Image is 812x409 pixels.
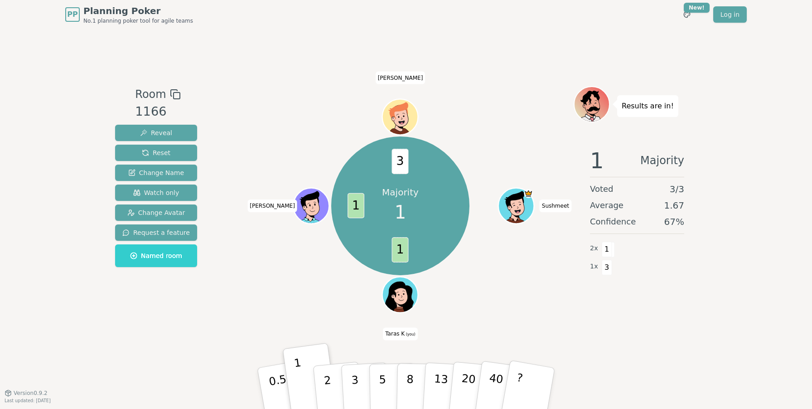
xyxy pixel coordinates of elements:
p: 1 [293,356,307,406]
button: Request a feature [115,224,197,241]
button: Named room [115,244,197,267]
div: New! [684,3,710,13]
span: Voted [590,183,614,195]
a: Log in [713,6,747,23]
span: 1 [602,242,612,257]
span: Majority [640,150,684,171]
span: Watch only [133,188,179,197]
span: Reveal [140,128,172,137]
span: (you) [405,332,416,336]
button: Change Name [115,165,197,181]
span: 67 % [664,215,684,228]
button: Reveal [115,125,197,141]
span: PP [67,9,77,20]
span: Request a feature [122,228,190,237]
button: Watch only [115,185,197,201]
a: PPPlanning PokerNo.1 planning poker tool for agile teams [65,5,193,24]
span: 1 [392,238,409,263]
span: 3 / 3 [670,183,684,195]
button: Change Avatar [115,204,197,221]
span: Change Avatar [127,208,185,217]
span: 1 [590,150,604,171]
span: 1 [348,193,365,218]
span: 1 [395,199,406,226]
div: 1166 [135,102,180,121]
button: Version0.9.2 [5,390,48,397]
span: Version 0.9.2 [14,390,48,397]
p: Majority [382,186,419,199]
span: Planning Poker [83,5,193,17]
span: 1 x [590,262,598,272]
span: Click to change your name [247,200,297,212]
span: 3 [392,149,409,174]
span: 3 [602,260,612,275]
span: 1.67 [664,199,684,212]
span: No.1 planning poker tool for agile teams [83,17,193,24]
p: Results are in! [622,100,674,112]
span: Last updated: [DATE] [5,398,51,403]
button: New! [679,6,695,23]
span: 2 x [590,243,598,253]
span: Named room [130,251,182,260]
span: Change Name [128,168,184,177]
span: Click to change your name [376,71,425,84]
span: Room [135,86,166,102]
button: Reset [115,145,197,161]
span: Average [590,199,623,212]
span: Click to change your name [383,327,417,340]
span: Sushmeet is the host [524,189,533,198]
span: Reset [142,148,170,157]
span: Click to change your name [540,200,571,212]
button: Click to change your avatar [383,278,417,312]
span: Confidence [590,215,636,228]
